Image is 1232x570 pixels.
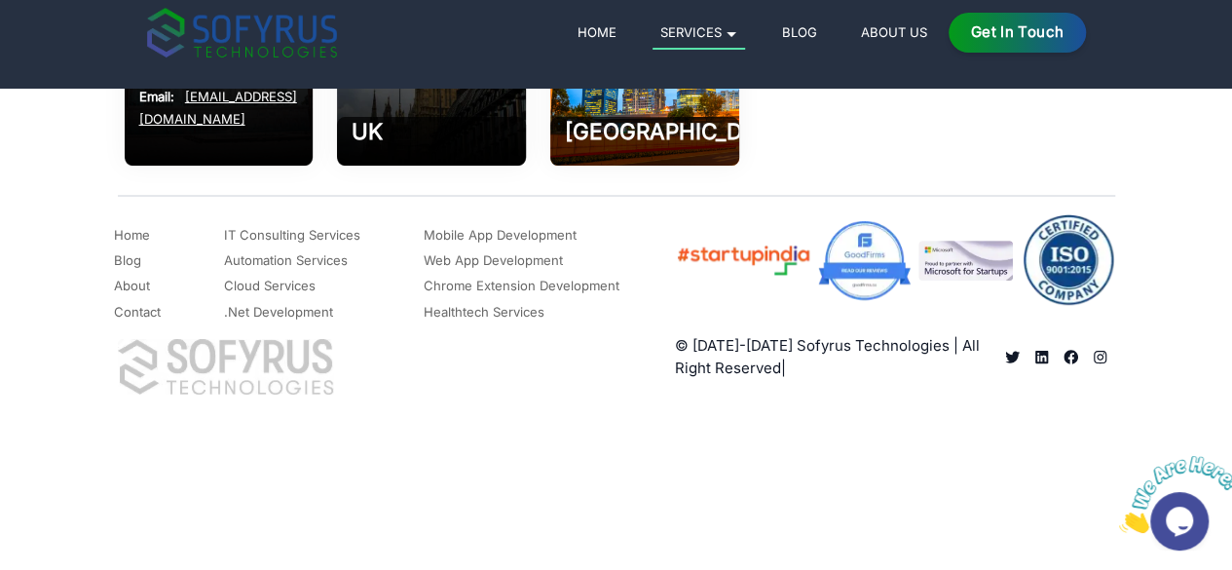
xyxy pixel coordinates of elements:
[1086,350,1115,364] a: Sofyrus technologies development company in aligarh
[114,274,150,297] a: About
[1057,350,1086,364] a: Read more about Sofyrus technologies development company
[675,335,998,379] p: © [DATE]-[DATE] Sofyrus Technologies | All Right Reserved |
[424,248,563,272] a: Web App Development
[147,8,337,57] img: sofyrus
[224,274,316,297] a: Cloud Services
[224,248,348,272] a: Automation Services
[118,339,334,395] img: Sofyrus Technologies Company
[1021,214,1115,306] img: ISO
[1027,350,1057,364] a: Read more about Sofyrus technologies development company
[1111,448,1232,541] iframe: chat widget
[8,8,129,85] img: Chat attention grabber
[114,223,150,247] a: Home
[998,350,1027,364] a: Read more about Sofyrus technologies
[424,300,544,323] a: Healthtech Services
[424,274,619,297] a: Chrome Extension Development
[949,13,1086,53] a: Get in Touch
[114,300,161,323] a: Contact
[774,20,824,44] a: Blog
[424,223,577,247] a: Mobile App Development
[224,300,333,323] a: .Net Development
[565,117,725,146] h2: [GEOGRAPHIC_DATA]
[817,220,912,300] img: Good Firms
[352,117,511,146] h2: UK
[853,20,934,44] a: About Us
[224,223,360,247] a: IT Consulting Services
[570,20,623,44] a: Home
[918,241,1013,282] img: MicroSoft for Startup
[653,20,745,50] a: Services 🞃
[139,89,174,104] strong: Email:
[114,248,141,272] a: Blog
[139,89,297,127] a: [EMAIL_ADDRESS][DOMAIN_NAME]
[675,242,810,280] img: Startup India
